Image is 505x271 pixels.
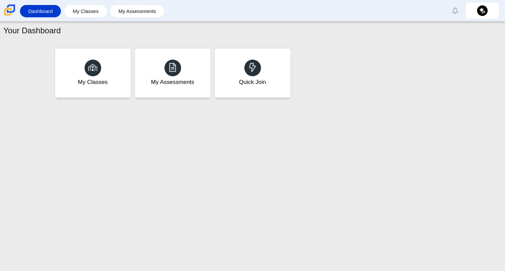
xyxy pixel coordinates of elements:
[3,25,61,36] h1: Your Dashboard
[448,3,462,18] a: Alerts
[466,3,499,19] a: alisson.vazquez.2hCF5C
[239,78,266,86] div: Quick Join
[68,5,104,17] a: My Classes
[214,48,291,98] a: Quick Join
[3,3,17,17] img: Carmen School of Science & Technology
[477,5,488,16] img: alisson.vazquez.2hCF5C
[114,5,161,17] a: My Assessments
[134,48,211,98] a: My Assessments
[78,78,108,86] div: My Classes
[3,12,17,18] a: Carmen School of Science & Technology
[23,5,58,17] a: Dashboard
[151,78,194,86] div: My Assessments
[55,48,131,98] a: My Classes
